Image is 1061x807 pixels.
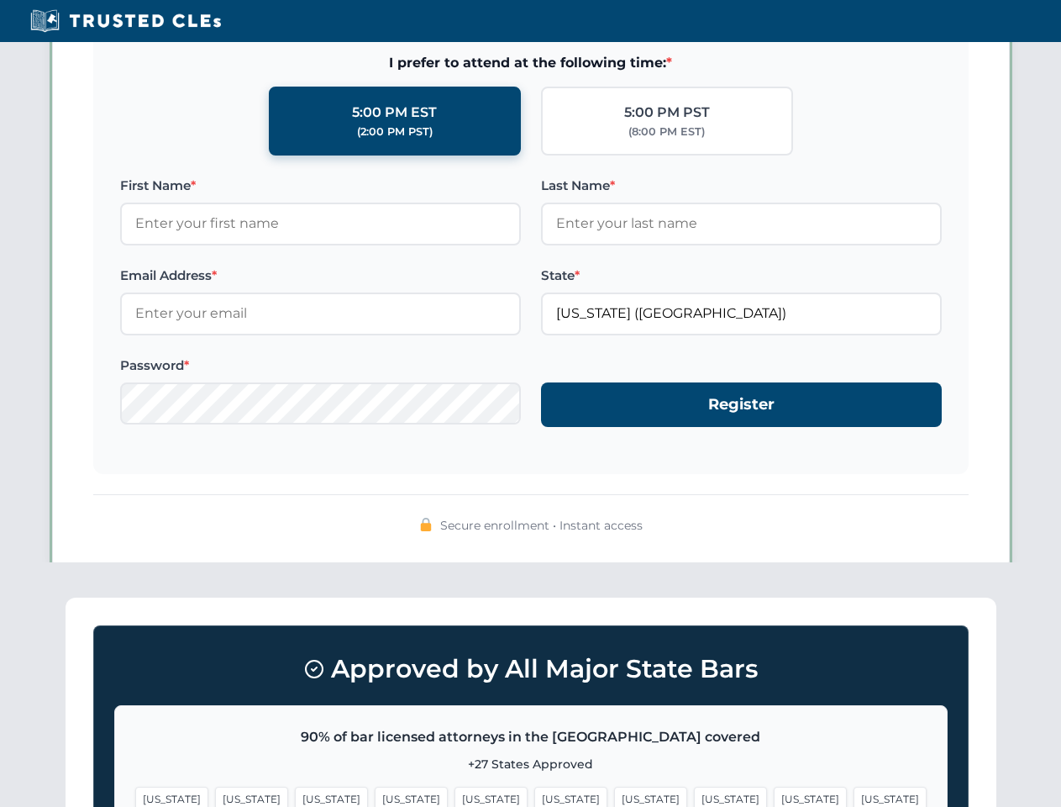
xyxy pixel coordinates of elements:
[25,8,226,34] img: Trusted CLEs
[135,755,927,773] p: +27 States Approved
[120,293,521,335] input: Enter your email
[120,356,521,376] label: Password
[541,266,942,286] label: State
[624,102,710,124] div: 5:00 PM PST
[114,646,948,692] h3: Approved by All Major State Bars
[357,124,433,140] div: (2:00 PM PST)
[120,52,942,74] span: I prefer to attend at the following time:
[440,516,643,535] span: Secure enrollment • Instant access
[120,266,521,286] label: Email Address
[541,293,942,335] input: Florida (FL)
[120,176,521,196] label: First Name
[628,124,705,140] div: (8:00 PM EST)
[419,518,433,531] img: 🔒
[135,726,927,748] p: 90% of bar licensed attorneys in the [GEOGRAPHIC_DATA] covered
[120,203,521,245] input: Enter your first name
[541,203,942,245] input: Enter your last name
[541,176,942,196] label: Last Name
[541,382,942,427] button: Register
[352,102,437,124] div: 5:00 PM EST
